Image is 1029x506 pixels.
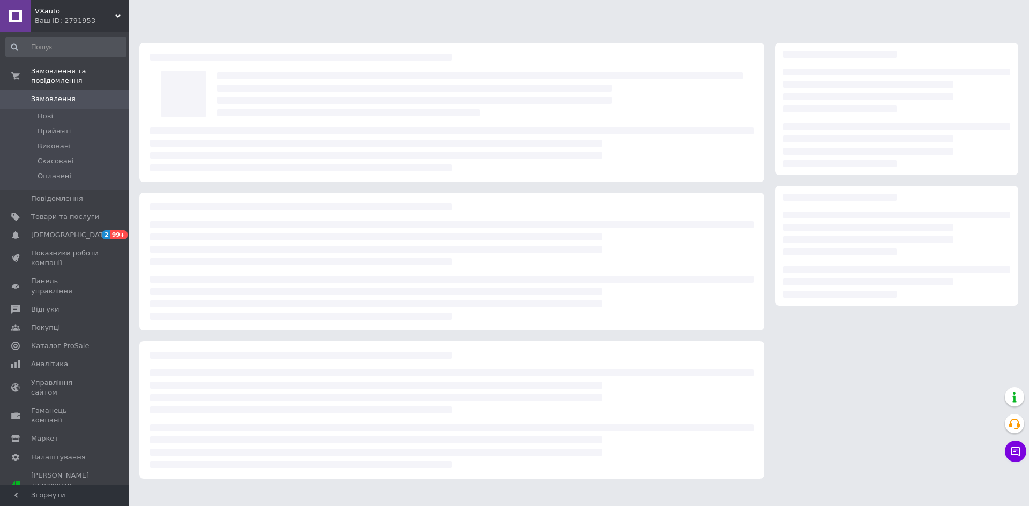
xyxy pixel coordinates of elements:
span: 2 [102,230,110,239]
span: Каталог ProSale [31,341,89,351]
span: 99+ [110,230,128,239]
span: Показники роботи компанії [31,248,99,268]
span: Прийняті [38,126,71,136]
span: Замовлення [31,94,76,104]
span: Налаштування [31,452,86,462]
span: Нові [38,111,53,121]
span: Оплачені [38,171,71,181]
button: Чат з покупцем [1005,441,1026,462]
span: Скасовані [38,156,74,166]
span: [DEMOGRAPHIC_DATA] [31,230,110,240]
span: Аналітика [31,359,68,369]
span: Панель управління [31,276,99,296]
span: Замовлення та повідомлення [31,66,129,86]
span: Гаманець компанії [31,406,99,425]
span: Управління сайтом [31,378,99,397]
span: Маркет [31,434,58,443]
span: Виконані [38,141,71,151]
span: [PERSON_NAME] та рахунки [31,471,99,500]
span: VXauto [35,6,115,16]
span: Товари та послуги [31,212,99,222]
span: Покупці [31,323,60,333]
span: Відгуки [31,305,59,314]
div: Ваш ID: 2791953 [35,16,129,26]
input: Пошук [5,37,126,57]
span: Повідомлення [31,194,83,203]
